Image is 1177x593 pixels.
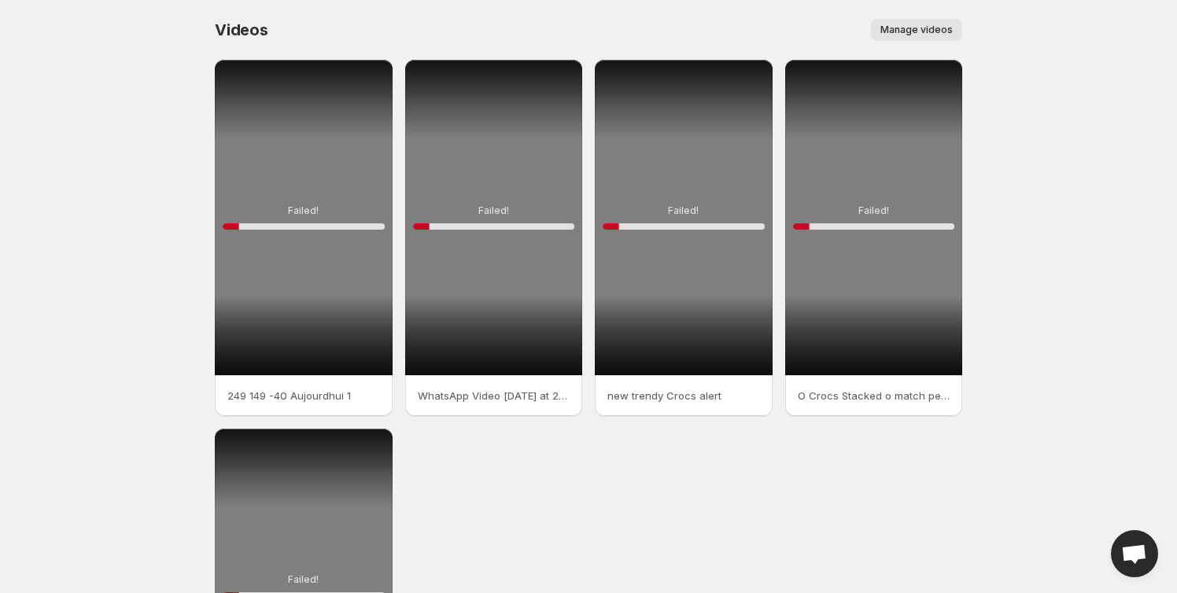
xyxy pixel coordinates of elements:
button: Manage videos [871,19,962,41]
p: Failed! [858,204,889,217]
p: Failed! [668,204,699,217]
p: O Crocs Stacked o match perfeito pro meu dia a dia Confortvel estiloso e com os Jibbitz mais lind... [798,388,950,403]
p: Failed! [478,204,509,217]
a: Open chat [1111,530,1158,577]
span: Manage videos [880,24,953,36]
p: Failed! [288,204,319,217]
span: Videos [215,20,268,39]
p: 249 149 -40 Aujourdhui 1 [227,388,380,403]
p: Failed! [288,573,319,586]
p: WhatsApp Video [DATE] at 222010 [418,388,570,403]
p: new trendy Crocs alert [607,388,760,403]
